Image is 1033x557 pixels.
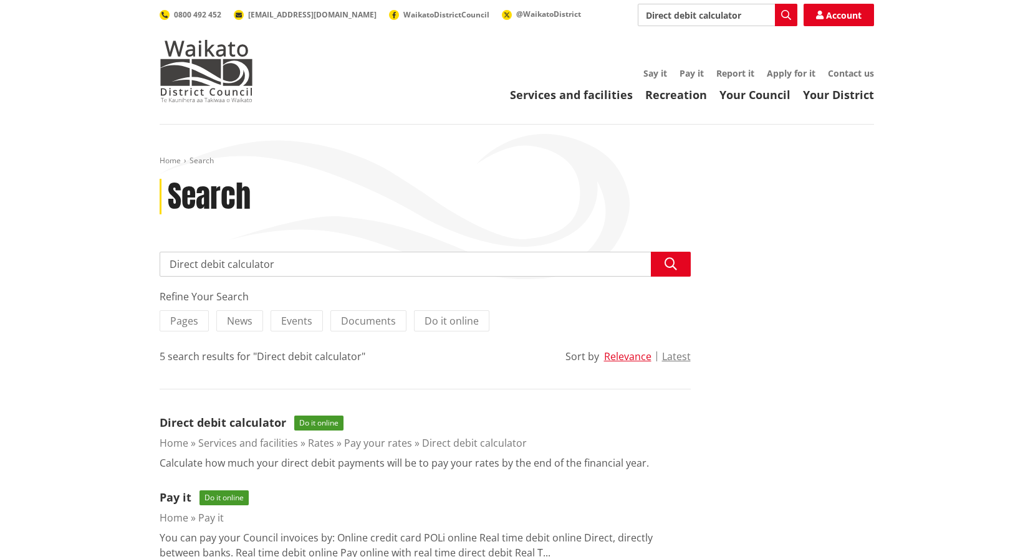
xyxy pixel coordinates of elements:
a: Your District [803,87,874,102]
a: Home [160,511,188,525]
a: WaikatoDistrictCouncil [389,9,489,20]
a: Home [160,155,181,166]
span: Do it online [425,314,479,328]
input: Search input [638,4,797,26]
span: 0800 492 452 [174,9,221,20]
nav: breadcrumb [160,156,874,166]
a: @WaikatoDistrict [502,9,581,19]
a: Pay it [680,67,704,79]
span: Documents [341,314,396,328]
a: Account [804,4,874,26]
a: Your Council [719,87,790,102]
a: Direct debit calculator [160,415,286,430]
h1: Search [168,179,251,215]
a: Home [160,436,188,450]
a: Apply for it [767,67,815,79]
img: Waikato District Council - Te Kaunihera aa Takiwaa o Waikato [160,40,253,102]
a: Direct debit calculator [422,436,527,450]
a: [EMAIL_ADDRESS][DOMAIN_NAME] [234,9,377,20]
input: Search input [160,252,691,277]
button: Latest [662,351,691,362]
span: [EMAIL_ADDRESS][DOMAIN_NAME] [248,9,377,20]
span: Do it online [199,490,249,505]
span: Events [281,314,312,328]
a: Recreation [645,87,707,102]
a: Report it [716,67,754,79]
div: Refine Your Search [160,289,691,304]
span: Pages [170,314,198,328]
a: Services and facilities [510,87,633,102]
a: 0800 492 452 [160,9,221,20]
a: Contact us [828,67,874,79]
span: @WaikatoDistrict [516,9,581,19]
p: Calculate how much your direct debit payments will be to pay your rates by the end of the financi... [160,455,649,470]
a: Services and facilities [198,436,298,450]
a: Pay your rates [344,436,412,450]
div: 5 search results for "Direct debit calculator" [160,349,365,364]
a: Pay it [198,511,224,525]
div: Sort by [565,349,599,364]
a: Say it [643,67,667,79]
span: Search [190,155,214,166]
span: News [227,314,252,328]
span: Do it online [294,416,344,431]
a: Pay it [160,490,191,505]
button: Relevance [604,351,651,362]
a: Rates [308,436,334,450]
span: WaikatoDistrictCouncil [403,9,489,20]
